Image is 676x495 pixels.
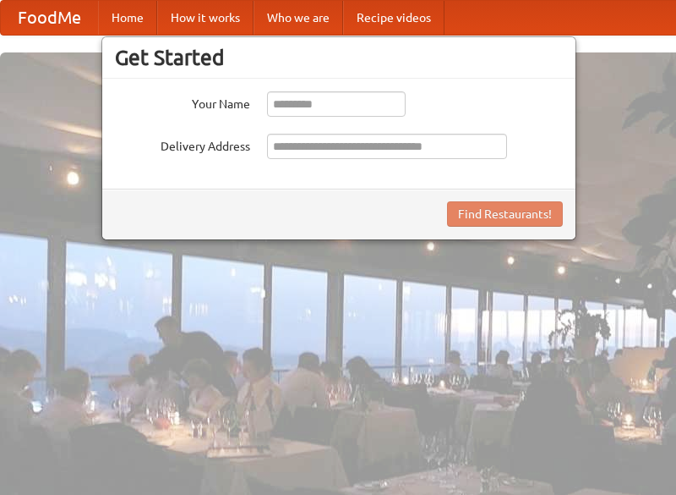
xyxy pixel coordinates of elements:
label: Your Name [115,91,250,113]
label: Delivery Address [115,134,250,155]
a: Home [98,1,157,35]
button: Find Restaurants! [447,201,563,227]
h3: Get Started [115,45,563,70]
a: How it works [157,1,253,35]
a: Recipe videos [343,1,444,35]
a: FoodMe [1,1,98,35]
a: Who we are [253,1,343,35]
